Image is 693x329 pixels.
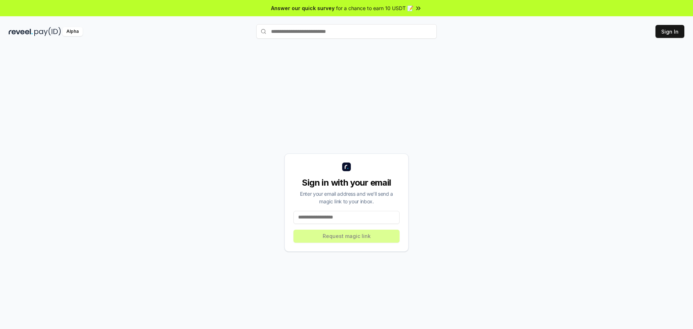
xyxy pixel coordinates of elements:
button: Sign In [655,25,684,38]
img: logo_small [342,163,351,171]
div: Alpha [62,27,83,36]
span: for a chance to earn 10 USDT 📝 [336,4,413,12]
img: reveel_dark [9,27,33,36]
img: pay_id [34,27,61,36]
div: Sign in with your email [293,177,400,189]
span: Answer our quick survey [271,4,335,12]
div: Enter your email address and we’ll send a magic link to your inbox. [293,190,400,205]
